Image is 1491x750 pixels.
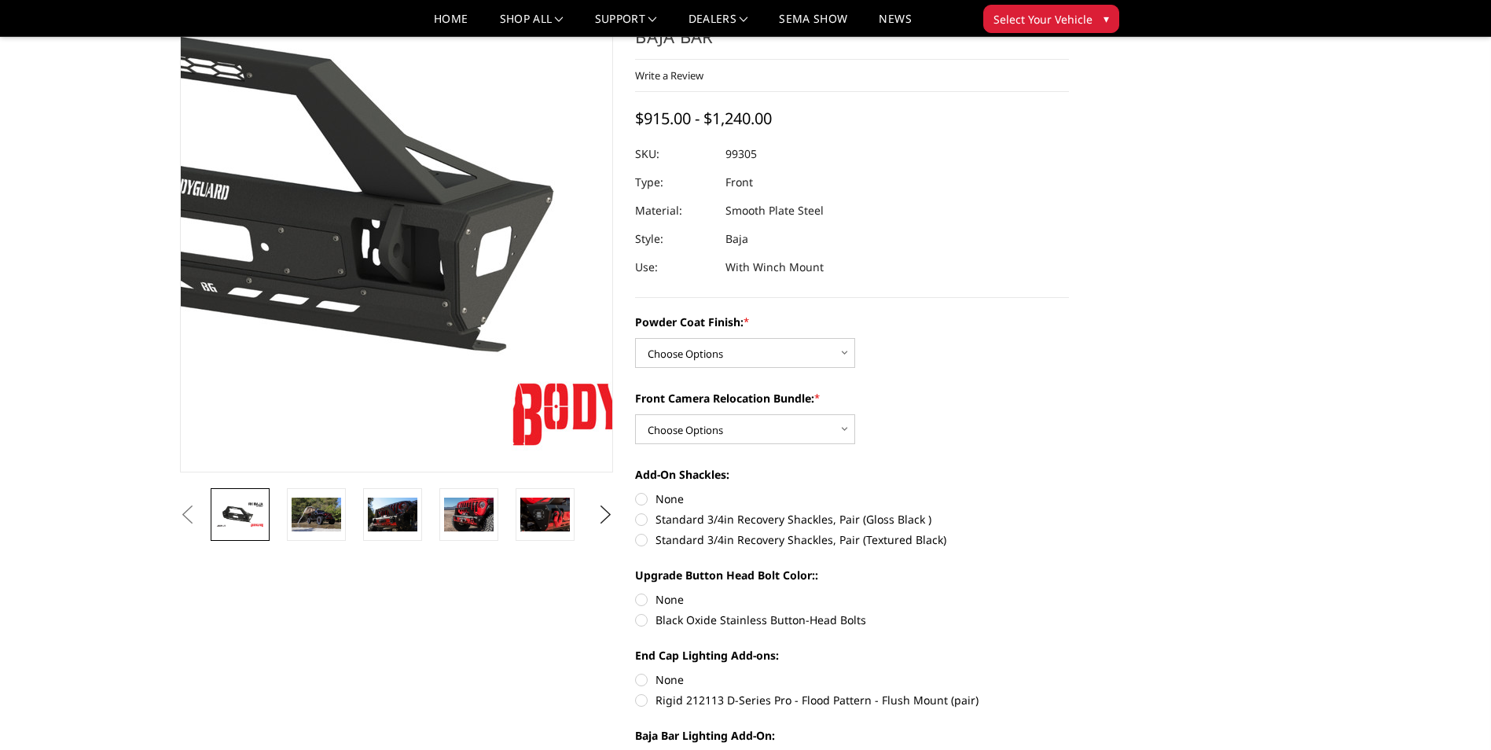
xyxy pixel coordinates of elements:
label: End Cap Lighting Add-ons: [635,647,1069,664]
a: Home [434,13,468,36]
dd: 99305 [725,140,757,168]
dd: Smooth Plate Steel [725,197,824,225]
label: None [635,671,1069,688]
button: Select Your Vehicle [983,5,1119,33]
a: shop all [500,13,564,36]
a: Support [595,13,657,36]
img: Jeep JT Gladiator Stubby Front Bumper - with Baja Bar [520,498,570,531]
dt: Type: [635,168,714,197]
a: SEMA Show [779,13,847,36]
label: Front Camera Relocation Bundle: [635,390,1069,406]
span: Select Your Vehicle [993,11,1093,28]
label: Powder Coat Finish: [635,314,1069,330]
label: Rigid 212113 D-Series Pro - Flood Pattern - Flush Mount (pair) [635,692,1069,708]
img: Jeep JT Gladiator Stubby Front Bumper - with Baja Bar [215,501,265,528]
a: News [879,13,911,36]
dt: SKU: [635,140,714,168]
iframe: Chat Widget [1412,675,1491,750]
label: None [635,491,1069,507]
label: Black Oxide Stainless Button-Head Bolts [635,612,1069,628]
span: $915.00 - $1,240.00 [635,108,772,129]
label: Standard 3/4in Recovery Shackles, Pair (Gloss Black ) [635,511,1069,528]
img: Jeep JT Gladiator Stubby Front Bumper - with Baja Bar [444,498,494,531]
dt: Style: [635,225,714,253]
dt: Use: [635,253,714,281]
img: Jeep JT Gladiator Stubby Front Bumper - with Baja Bar [368,498,417,531]
dd: With Winch Mount [725,253,824,281]
label: None [635,591,1069,608]
label: Upgrade Button Head Bolt Color:: [635,567,1069,583]
img: Jeep JT Gladiator Stubby Front Bumper - with Baja Bar [292,498,341,531]
label: Add-On Shackles: [635,466,1069,483]
label: Standard 3/4in Recovery Shackles, Pair (Textured Black) [635,531,1069,548]
button: Next [593,503,617,527]
label: Baja Bar Lighting Add-On: [635,727,1069,744]
span: ▾ [1104,10,1109,27]
dd: Baja [725,225,748,253]
dd: Front [725,168,753,197]
button: Previous [176,503,200,527]
a: Write a Review [635,68,703,83]
a: Jeep JT Gladiator Stubby Front Bumper - with Baja Bar [180,1,614,472]
a: Dealers [689,13,748,36]
dt: Material: [635,197,714,225]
